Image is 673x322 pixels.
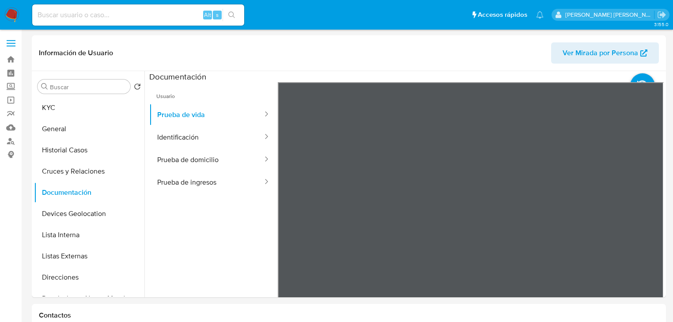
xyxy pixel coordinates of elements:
[223,9,241,21] button: search-icon
[34,118,144,140] button: General
[34,288,144,309] button: Restricciones Nuevo Mundo
[216,11,219,19] span: s
[34,224,144,246] button: Lista Interna
[50,83,127,91] input: Buscar
[39,49,113,57] h1: Información de Usuario
[32,9,244,21] input: Buscar usuario o caso...
[34,246,144,267] button: Listas Externas
[34,97,144,118] button: KYC
[565,11,654,19] p: michelleangelica.rodriguez@mercadolibre.com.mx
[134,83,141,93] button: Volver al orden por defecto
[204,11,211,19] span: Alt
[39,311,659,320] h1: Contactos
[41,83,48,90] button: Buscar
[34,140,144,161] button: Historial Casos
[478,10,527,19] span: Accesos rápidos
[34,161,144,182] button: Cruces y Relaciones
[34,267,144,288] button: Direcciones
[657,10,666,19] a: Salir
[563,42,638,64] span: Ver Mirada por Persona
[34,203,144,224] button: Devices Geolocation
[34,182,144,203] button: Documentación
[536,11,544,19] a: Notificaciones
[551,42,659,64] button: Ver Mirada por Persona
